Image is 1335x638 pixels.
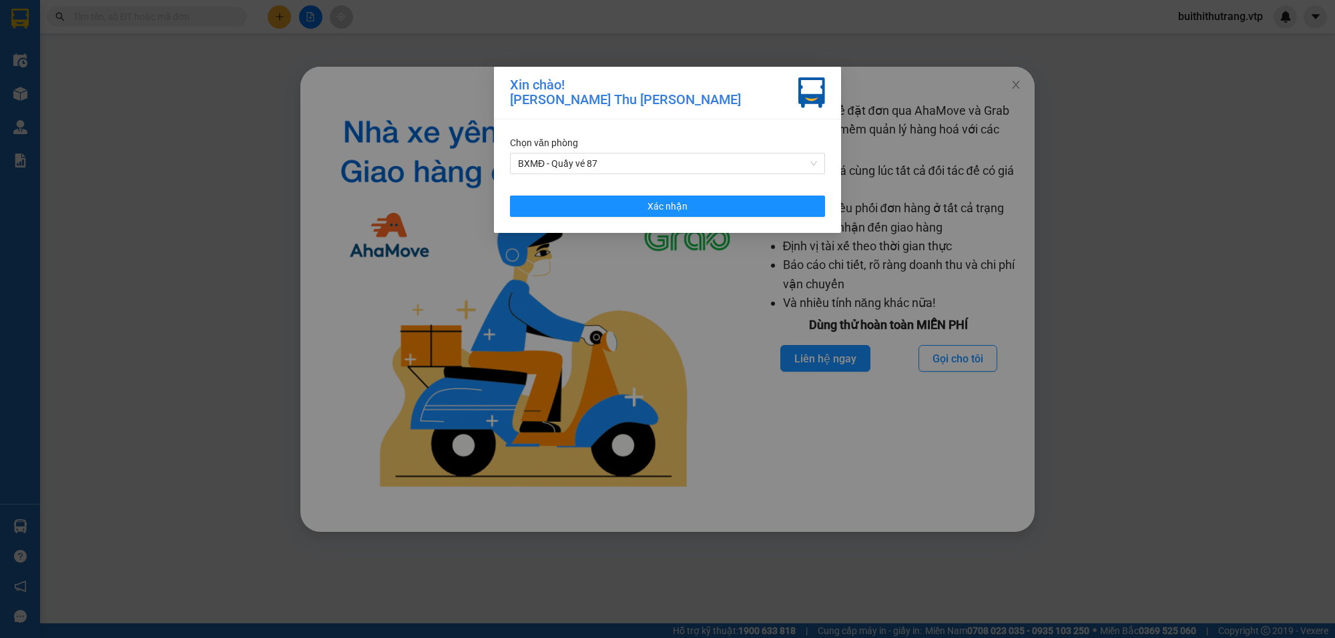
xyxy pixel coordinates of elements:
[647,199,688,214] span: Xác nhận
[510,77,741,108] div: Xin chào! [PERSON_NAME] Thu [PERSON_NAME]
[518,153,817,174] span: BXMĐ - Quầy vé 87
[798,77,825,108] img: vxr-icon
[510,135,825,150] div: Chọn văn phòng
[510,196,825,217] button: Xác nhận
